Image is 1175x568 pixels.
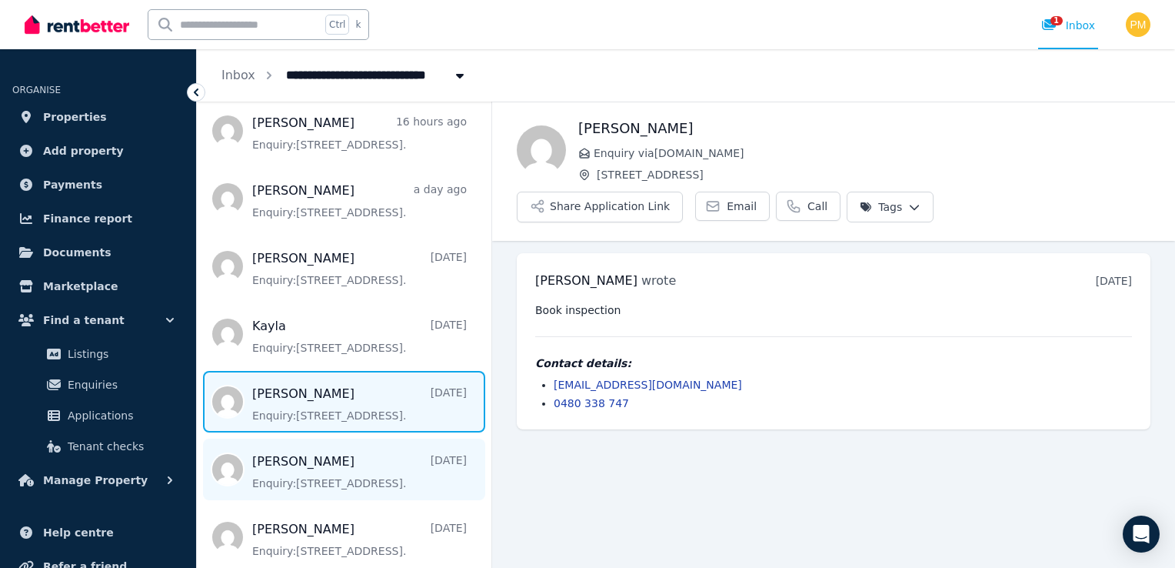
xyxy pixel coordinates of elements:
[68,406,171,425] span: Applications
[252,317,467,356] a: Kayla[DATE]Enquiry:[STREET_ADDRESS].
[727,199,757,214] span: Email
[43,243,112,262] span: Documents
[807,199,827,214] span: Call
[18,339,178,369] a: Listings
[252,453,467,491] a: [PERSON_NAME][DATE]Enquiry:[STREET_ADDRESS].
[535,302,1132,318] pre: Book inspection
[554,379,742,391] a: [EMAIL_ADDRESS][DOMAIN_NAME]
[12,465,184,496] button: Manage Property
[1126,12,1150,37] img: patrick mariannan
[355,18,361,31] span: k
[252,520,467,559] a: [PERSON_NAME][DATE]Enquiry:[STREET_ADDRESS].
[12,237,184,268] a: Documents
[43,209,132,228] span: Finance report
[1041,18,1095,33] div: Inbox
[43,523,114,542] span: Help centre
[12,517,184,548] a: Help centre
[12,169,184,200] a: Payments
[12,271,184,302] a: Marketplace
[12,305,184,336] button: Find a tenant
[517,125,566,175] img: Gabrielle Cheeseman
[641,273,676,288] span: wrote
[43,471,148,489] span: Manage Property
[776,192,840,221] a: Call
[68,345,171,363] span: Listings
[847,192,934,222] button: Tags
[18,431,178,462] a: Tenant checks
[18,400,178,431] a: Applications
[860,199,902,215] span: Tags
[597,167,1150,182] span: [STREET_ADDRESS]
[12,102,184,132] a: Properties
[43,277,118,296] span: Marketplace
[43,311,125,329] span: Find a tenant
[197,49,492,102] nav: Breadcrumb
[535,273,637,288] span: [PERSON_NAME]
[25,13,129,36] img: RentBetter
[1050,16,1063,25] span: 1
[535,356,1132,371] h4: Contact details:
[1123,516,1160,553] div: Open Intercom Messenger
[12,135,184,166] a: Add property
[12,85,61,95] span: ORGANISE
[43,108,107,126] span: Properties
[221,68,255,82] a: Inbox
[554,397,629,409] a: 0480 338 747
[252,182,467,220] a: [PERSON_NAME]a day agoEnquiry:[STREET_ADDRESS].
[695,192,770,221] a: Email
[252,249,467,288] a: [PERSON_NAME][DATE]Enquiry:[STREET_ADDRESS].
[43,175,102,194] span: Payments
[68,437,171,456] span: Tenant checks
[68,376,171,394] span: Enquiries
[18,369,178,400] a: Enquiries
[325,15,349,35] span: Ctrl
[1096,275,1132,287] time: [DATE]
[252,114,467,152] a: [PERSON_NAME]16 hours agoEnquiry:[STREET_ADDRESS].
[517,192,683,222] button: Share Application Link
[12,203,184,234] a: Finance report
[43,142,124,160] span: Add property
[252,385,467,423] a: [PERSON_NAME][DATE]Enquiry:[STREET_ADDRESS].
[578,118,1150,139] h1: [PERSON_NAME]
[594,145,1150,161] span: Enquiry via [DOMAIN_NAME]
